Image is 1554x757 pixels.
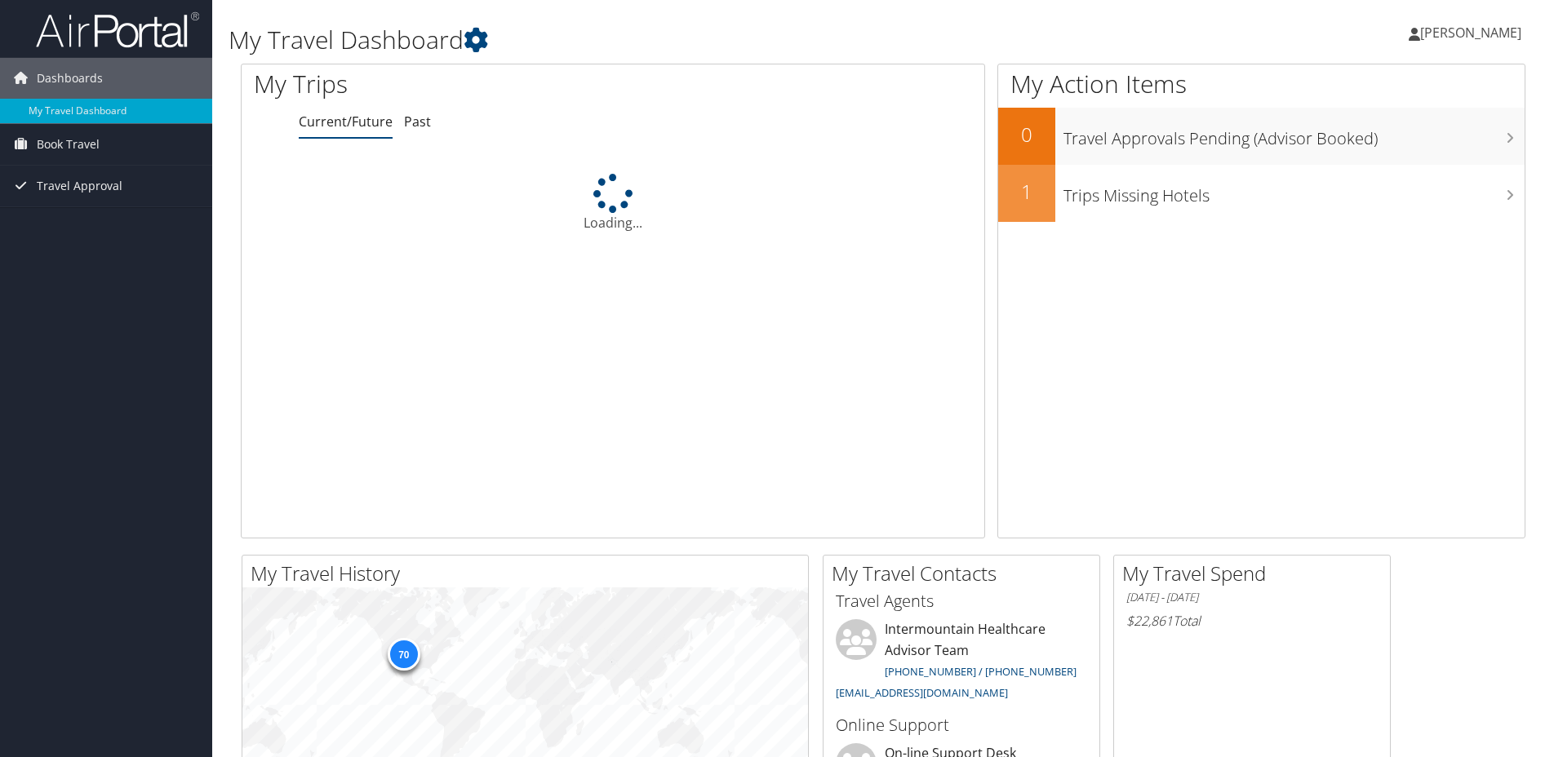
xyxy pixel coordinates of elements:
h6: [DATE] - [DATE] [1126,590,1378,605]
h3: Travel Approvals Pending (Advisor Booked) [1063,119,1525,150]
a: 1Trips Missing Hotels [998,165,1525,222]
a: [PHONE_NUMBER] / [PHONE_NUMBER] [885,664,1077,679]
h1: My Trips [254,67,663,101]
h2: My Travel Contacts [832,560,1099,587]
h2: 1 [998,178,1055,206]
li: Intermountain Healthcare Advisor Team [828,619,1095,706]
span: Dashboards [37,58,103,99]
a: Current/Future [299,113,393,131]
img: airportal-logo.png [36,11,199,49]
a: 0Travel Approvals Pending (Advisor Booked) [998,108,1525,165]
h3: Travel Agents [836,590,1087,613]
h2: My Travel History [251,560,808,587]
h2: 0 [998,121,1055,148]
span: Travel Approval [37,166,122,206]
span: [PERSON_NAME] [1420,24,1521,42]
h1: My Action Items [998,67,1525,101]
h1: My Travel Dashboard [229,23,1101,57]
a: [PERSON_NAME] [1409,8,1538,57]
div: 70 [387,638,420,671]
span: Book Travel [37,124,100,165]
h3: Trips Missing Hotels [1063,176,1525,207]
div: Loading... [242,174,984,232]
h3: Online Support [836,714,1087,737]
h2: My Travel Spend [1122,560,1390,587]
a: Past [404,113,431,131]
span: $22,861 [1126,612,1173,630]
h6: Total [1126,612,1378,630]
a: [EMAIL_ADDRESS][DOMAIN_NAME] [836,685,1008,700]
